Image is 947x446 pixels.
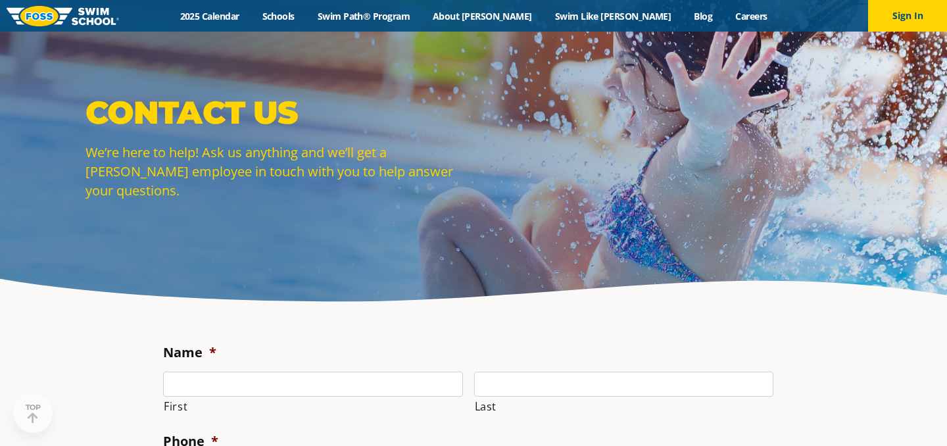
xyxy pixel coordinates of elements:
[475,397,774,416] label: Last
[724,10,779,22] a: Careers
[683,10,724,22] a: Blog
[168,10,251,22] a: 2025 Calendar
[422,10,544,22] a: About [PERSON_NAME]
[163,344,216,361] label: Name
[26,403,41,424] div: TOP
[306,10,421,22] a: Swim Path® Program
[85,93,467,132] p: Contact Us
[251,10,306,22] a: Schools
[474,372,774,397] input: Last name
[85,143,467,200] p: We’re here to help! Ask us anything and we’ll get a [PERSON_NAME] employee in touch with you to h...
[164,397,463,416] label: First
[543,10,683,22] a: Swim Like [PERSON_NAME]
[163,372,463,397] input: First name
[7,6,119,26] img: FOSS Swim School Logo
